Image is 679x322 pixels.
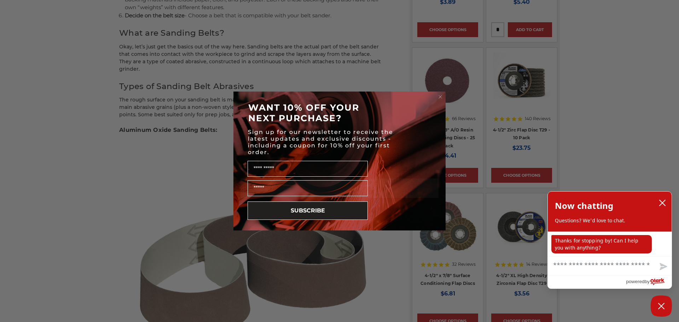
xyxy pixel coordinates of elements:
button: Send message [654,259,672,275]
h2: Now chatting [555,199,613,213]
p: Thanks for stopping by! Can I help you with anything? [551,235,652,253]
div: chat [548,232,672,256]
a: Powered by Olark [626,275,672,288]
p: Questions? We'd love to chat. [555,217,665,224]
input: Email [248,180,368,196]
span: powered [626,277,644,286]
button: Close Chatbox [651,295,672,317]
button: SUBSCRIBE [248,201,368,220]
button: Close dialog [437,93,444,100]
div: olark chatbox [547,191,672,289]
span: Sign up for our newsletter to receive the latest updates and exclusive discounts - including a co... [248,129,393,156]
span: WANT 10% OFF YOUR NEXT PURCHASE? [248,102,359,123]
span: by [645,277,650,286]
button: close chatbox [657,198,668,208]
